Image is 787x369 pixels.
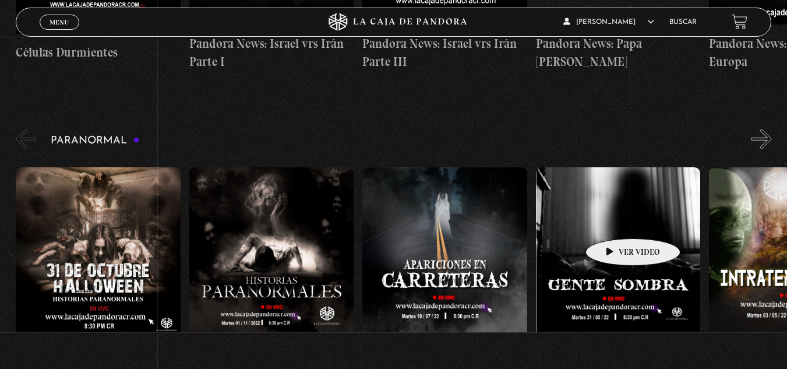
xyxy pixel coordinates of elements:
span: [PERSON_NAME] [563,19,654,26]
h4: Células Durmientes [16,43,181,62]
h4: Pandora News: Papa [PERSON_NAME] [536,34,701,71]
h3: Paranormal [51,135,140,146]
span: Menu [50,19,69,26]
h4: Pandora News: Israel vrs Irán Parte I [189,34,354,71]
h4: Pandora News: Israel vrs Irán Parte III [362,34,527,71]
button: Next [751,129,772,149]
a: Buscar [669,19,697,26]
a: View your shopping cart [732,14,747,30]
span: Cerrar [45,28,73,36]
button: Previous [16,129,36,149]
